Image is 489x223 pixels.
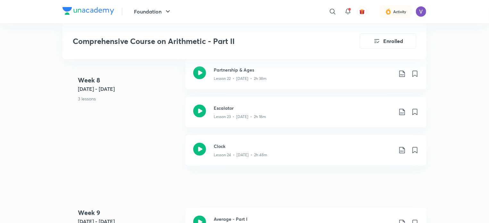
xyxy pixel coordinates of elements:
[214,216,393,222] h3: Average - Part I
[130,5,176,18] button: Foundation
[214,105,393,111] h3: Escalator
[214,114,266,120] p: Lesson 23 • [DATE] • 2h 18m
[214,152,267,158] p: Lesson 24 • [DATE] • 2h 48m
[73,37,324,46] h3: Comprehensive Course on Arithmetic - Part II
[62,7,114,15] img: Company Logo
[186,97,427,135] a: EscalatorLesson 23 • [DATE] • 2h 18m
[186,135,427,173] a: ClockLesson 24 • [DATE] • 2h 48m
[357,6,367,17] button: avatar
[416,6,427,17] img: Vatsal Kanodia
[78,208,180,218] h4: Week 9
[214,143,393,150] h3: Clock
[186,59,427,97] a: Partnership & AgesLesson 22 • [DATE] • 2h 38m
[78,85,180,93] h5: [DATE] - [DATE]
[385,8,391,15] img: activity
[62,7,114,16] a: Company Logo
[214,76,267,81] p: Lesson 22 • [DATE] • 2h 38m
[359,9,365,14] img: avatar
[78,95,180,102] p: 3 lessons
[360,33,416,49] button: Enrolled
[78,75,180,85] h4: Week 8
[214,66,393,73] h3: Partnership & Ages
